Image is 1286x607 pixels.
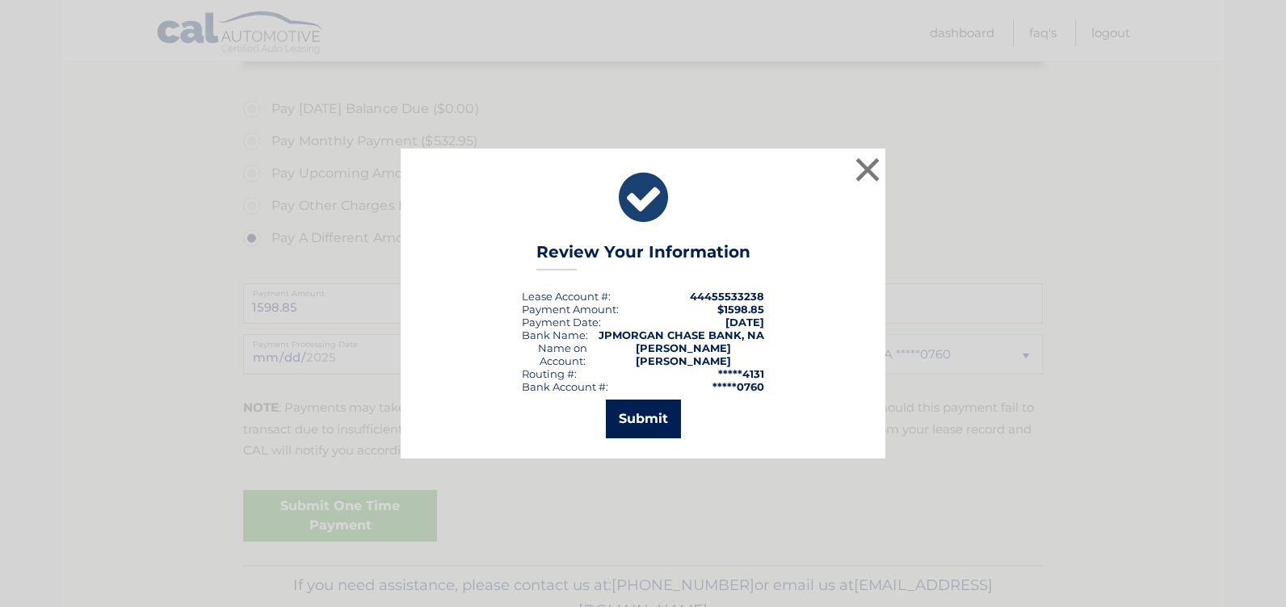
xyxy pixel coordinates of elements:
div: Bank Account #: [522,380,608,393]
span: [DATE] [725,316,764,329]
button: × [851,153,884,186]
h3: Review Your Information [536,242,750,270]
div: Routing #: [522,367,577,380]
span: Payment Date [522,316,599,329]
strong: [PERSON_NAME] [PERSON_NAME] [636,341,731,367]
div: Name on Account: [522,341,603,367]
span: $1598.85 [717,303,764,316]
button: Submit [606,400,681,438]
div: Lease Account #: [522,290,611,303]
div: Bank Name: [522,329,588,341]
strong: JPMORGAN CHASE BANK, NA [599,329,764,341]
strong: 44455533238 [690,290,764,303]
div: : [522,316,601,329]
div: Payment Amount: [522,303,619,316]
